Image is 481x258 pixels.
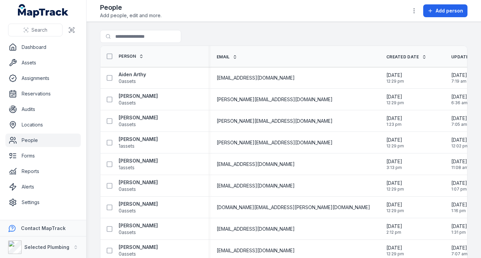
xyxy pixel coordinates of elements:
[386,201,404,208] span: [DATE]
[451,72,467,79] span: [DATE]
[119,93,158,106] a: [PERSON_NAME]0assets
[5,134,81,147] a: People
[386,122,402,127] span: 1:23 pm
[386,93,404,100] span: [DATE]
[119,54,136,59] span: Person
[119,244,158,257] a: [PERSON_NAME]0assets
[386,251,404,257] span: 12:29 pm
[451,201,467,213] time: 8/11/2025, 1:16:06 PM
[386,54,419,60] span: Created Date
[119,78,136,85] span: 0 assets
[451,115,467,122] span: [DATE]
[451,93,467,100] span: [DATE]
[24,244,69,250] strong: Selected Plumbing
[451,165,468,170] span: 11:08 am
[436,7,463,14] span: Add person
[119,201,158,214] a: [PERSON_NAME]0assets
[386,143,404,149] span: 12:29 pm
[119,71,146,78] strong: Aiden Arthy
[386,158,402,165] span: [DATE]
[217,161,295,168] span: [EMAIL_ADDRESS][DOMAIN_NAME]
[119,207,136,214] span: 0 assets
[119,251,136,257] span: 0 assets
[100,3,162,12] h2: People
[217,96,333,103] span: [PERSON_NAME][EMAIL_ADDRESS][DOMAIN_NAME]
[386,165,402,170] span: 3:13 pm
[386,79,404,84] span: 12:29 pm
[119,71,146,85] a: Aiden Arthy0assets
[386,137,404,143] span: [DATE]
[119,136,158,149] a: [PERSON_NAME]1assets
[386,201,404,213] time: 1/14/2025, 12:29:42 PM
[5,196,81,209] a: Settings
[119,121,136,128] span: 0 assets
[21,225,66,231] strong: Contact MapTrack
[451,201,467,208] span: [DATE]
[5,118,81,132] a: Locations
[5,180,81,194] a: Alerts
[451,137,469,149] time: 8/11/2025, 12:02:58 PM
[386,230,402,235] span: 2:12 pm
[451,245,467,251] span: [DATE]
[386,137,404,149] time: 1/14/2025, 12:29:42 PM
[386,223,402,230] span: [DATE]
[451,72,467,84] time: 7/29/2025, 7:19:23 AM
[386,245,404,251] span: [DATE]
[451,115,467,127] time: 8/15/2025, 7:05:36 AM
[386,187,404,192] span: 12:29 pm
[5,103,81,116] a: Audits
[451,100,467,106] span: 6:36 am
[451,93,467,106] time: 8/15/2025, 6:36:29 AM
[5,71,81,85] a: Assignments
[217,118,333,124] span: [PERSON_NAME][EMAIL_ADDRESS][DOMAIN_NAME]
[386,245,404,257] time: 1/14/2025, 12:29:42 PM
[423,4,467,17] button: Add person
[451,180,467,192] time: 8/11/2025, 1:07:47 PM
[386,72,404,79] span: [DATE]
[451,143,469,149] span: 12:02 pm
[119,179,158,193] a: [PERSON_NAME]0assets
[119,229,136,236] span: 0 assets
[217,182,295,189] span: [EMAIL_ADDRESS][DOMAIN_NAME]
[217,54,230,60] span: Email
[5,56,81,69] a: Assets
[119,99,136,106] span: 0 assets
[451,251,467,257] span: 7:07 am
[31,27,47,33] span: Search
[119,54,144,59] a: Person
[451,79,467,84] span: 7:19 am
[5,149,81,163] a: Forms
[5,40,81,54] a: Dashboard
[119,201,158,207] strong: [PERSON_NAME]
[451,158,468,170] time: 8/11/2025, 11:08:49 AM
[217,226,295,232] span: [EMAIL_ADDRESS][DOMAIN_NAME]
[386,100,404,106] span: 12:29 pm
[217,139,333,146] span: [PERSON_NAME][EMAIL_ADDRESS][DOMAIN_NAME]
[119,136,158,143] strong: [PERSON_NAME]
[217,204,370,211] span: [DOMAIN_NAME][EMAIL_ADDRESS][PERSON_NAME][DOMAIN_NAME]
[119,164,135,171] span: 1 assets
[119,222,158,236] a: [PERSON_NAME]0assets
[451,122,467,127] span: 7:05 am
[386,223,402,235] time: 5/14/2025, 2:12:32 PM
[386,115,402,127] time: 2/13/2025, 1:23:00 PM
[451,158,468,165] span: [DATE]
[119,157,158,164] strong: [PERSON_NAME]
[217,54,237,60] a: Email
[386,72,404,84] time: 1/14/2025, 12:29:42 PM
[386,180,404,187] span: [DATE]
[119,186,136,193] span: 0 assets
[119,114,158,128] a: [PERSON_NAME]0assets
[217,247,295,254] span: [EMAIL_ADDRESS][DOMAIN_NAME]
[386,208,404,213] span: 12:29 pm
[451,230,467,235] span: 1:31 pm
[451,223,467,235] time: 8/11/2025, 1:31:49 PM
[451,208,467,213] span: 1:16 pm
[217,75,295,81] span: [EMAIL_ADDRESS][DOMAIN_NAME]
[119,143,135,149] span: 1 assets
[386,54,427,60] a: Created Date
[119,244,158,251] strong: [PERSON_NAME]
[119,114,158,121] strong: [PERSON_NAME]
[8,24,63,36] button: Search
[119,157,158,171] a: [PERSON_NAME]1assets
